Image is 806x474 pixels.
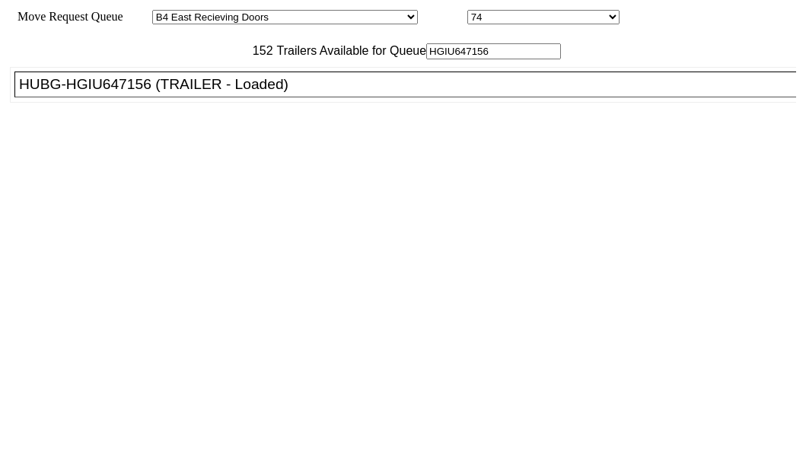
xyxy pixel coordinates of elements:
[10,10,123,23] span: Move Request Queue
[273,44,427,57] span: Trailers Available for Queue
[126,10,149,23] span: Area
[19,76,805,93] div: HUBG-HGIU647156 (TRAILER - Loaded)
[426,43,561,59] input: Filter Available Trailers
[421,10,464,23] span: Location
[245,44,273,57] span: 152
